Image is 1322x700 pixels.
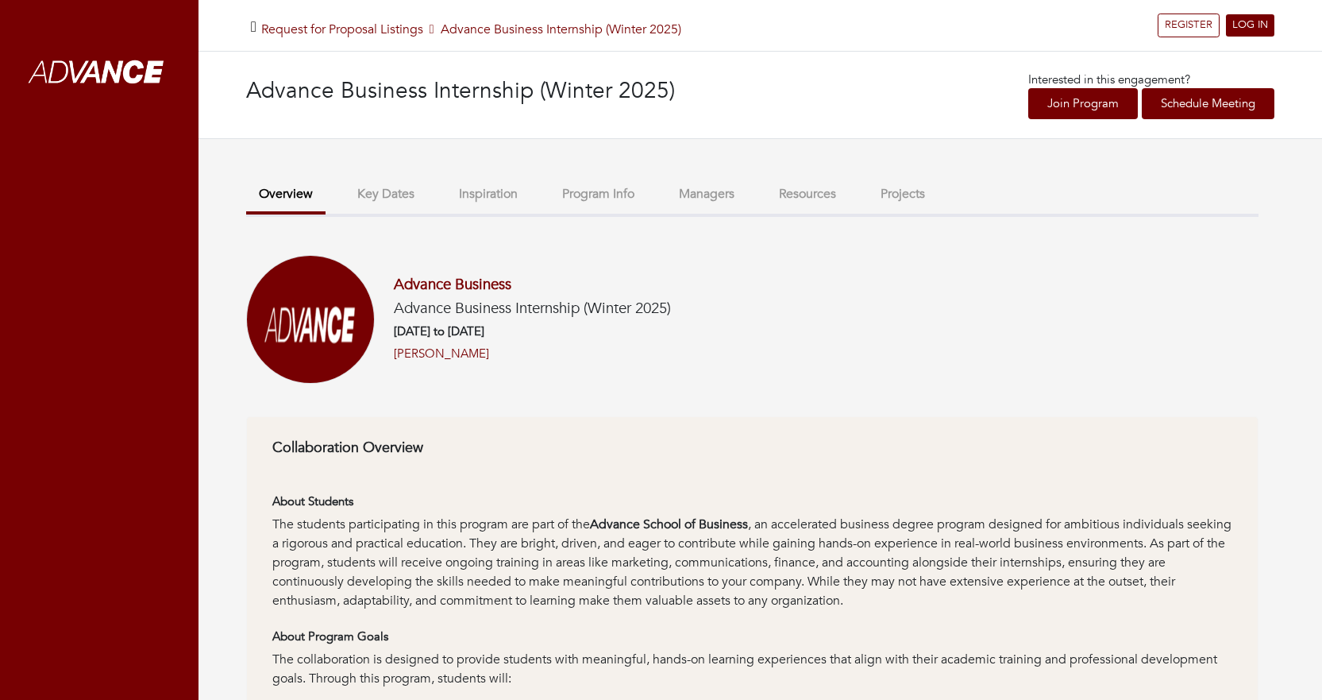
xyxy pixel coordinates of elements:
[16,28,183,119] img: whiteAdvanceLogo.png
[345,177,427,211] button: Key Dates
[868,177,938,211] button: Projects
[590,516,748,533] strong: Advance School of Business
[766,177,849,211] button: Resources
[394,345,489,363] a: [PERSON_NAME]
[246,177,326,215] button: Overview
[1028,71,1274,89] p: Interested in this engagement?
[394,274,511,295] a: Advance Business
[446,177,530,211] button: Inspiration
[394,324,671,338] h6: [DATE] to [DATE]
[666,177,747,211] button: Managers
[1028,88,1138,119] a: Join Program
[272,439,1232,457] h6: Collaboration Overview
[1226,14,1274,37] a: LOG IN
[272,629,1232,644] h6: About Program Goals
[1158,14,1220,37] a: REGISTER
[272,515,1232,610] div: The students participating in this program are part of the , an accelerated business degree progr...
[246,78,761,105] h3: Advance Business Internship (Winter 2025)
[272,494,1232,509] h6: About Students
[246,255,375,384] img: Screenshot%202025-01-03%20at%2011.33.57%E2%80%AFAM.png
[394,300,671,318] h5: Advance Business Internship (Winter 2025)
[549,177,647,211] button: Program Info
[261,22,681,37] h5: Advance Business Internship (Winter 2025)
[261,21,423,38] a: Request for Proposal Listings
[1142,88,1274,119] a: Schedule Meeting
